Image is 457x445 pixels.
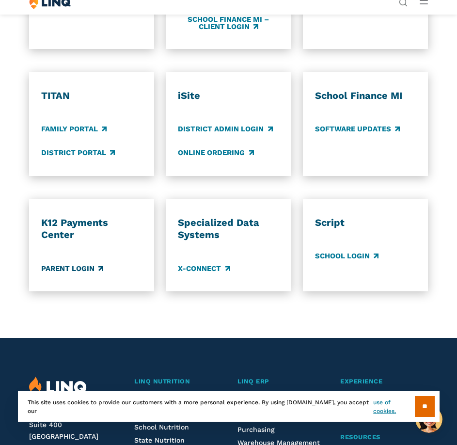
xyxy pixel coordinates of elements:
h3: iSite [178,90,279,102]
a: X-Connect [178,263,230,274]
img: LINQ | K‑12 Software [29,377,88,397]
a: School Finance MI – Client Login [178,15,279,31]
a: Experience [340,377,427,387]
h3: TITAN [41,90,142,102]
a: LINQ Nutrition [134,377,221,387]
a: Software Updates [315,124,400,134]
div: This site uses cookies to provide our customers with a more personal experience. By using [DOMAIN... [18,391,440,422]
a: LINQ ERP [237,377,325,387]
span: Experience [340,378,382,385]
a: Resources [340,432,427,443]
a: District Portal [41,147,115,158]
a: use of cookies. [373,398,414,415]
h3: Specialized Data Systems [178,217,279,241]
span: LINQ ERP [237,378,269,385]
span: LINQ Nutrition [134,378,190,385]
h3: Script [315,217,416,229]
h3: K12 Payments Center [41,217,142,241]
h3: School Finance MI [315,90,416,102]
a: State Nutrition [134,436,185,444]
a: Parent Login [41,263,103,274]
a: District Admin Login [178,124,272,134]
a: School Login [315,251,378,261]
a: Online Ordering [178,147,253,158]
a: Family Portal [41,124,107,134]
